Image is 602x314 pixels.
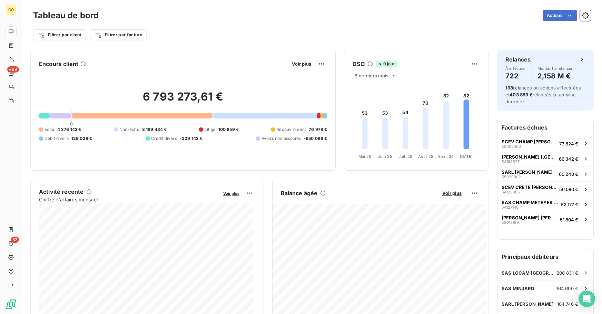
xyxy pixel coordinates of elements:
[502,205,519,209] span: 54127140
[438,154,454,159] tspan: Sept. 25
[378,154,392,159] tspan: Juin 25
[497,136,593,151] button: SCEV CHAMP [PERSON_NAME]5500240073 824 €
[505,66,526,70] span: À effectuer
[358,154,371,159] tspan: Mai 25
[505,85,513,91] span: 198
[505,85,581,104] span: relances ou actions effectuées et relancés la semaine dernière.
[292,61,311,67] span: Voir plus
[281,189,318,197] h6: Balance âgée
[440,190,464,196] button: Voir plus
[45,135,69,142] span: Débit divers
[502,144,521,149] span: 55002400
[90,29,147,40] button: Filtrer par facture
[57,126,82,133] span: 4 276 142 €
[502,286,534,291] span: SAS MINJARD
[559,171,578,177] span: 60 240 €
[556,286,578,291] span: 164 600 €
[221,190,241,196] button: Voir plus
[497,212,593,227] button: [PERSON_NAME] [PERSON_NAME]5501818951 804 €
[559,156,578,162] span: 66 342 €
[502,220,519,225] span: 55018189
[497,181,593,197] button: SCEV CRETE [PERSON_NAME] ET FILS5412030556 080 €
[119,126,139,133] span: Non-échu
[502,154,556,160] span: [PERSON_NAME] ([GEOGRAPHIC_DATA])
[142,126,167,133] span: 3 189 484 €
[45,126,55,133] span: Échu
[7,66,19,73] span: +99
[180,135,203,142] span: -329 142 €
[71,135,92,142] span: 129 038 €
[218,126,239,133] span: 100 859 €
[497,248,593,265] h6: Principaux débiteurs
[502,184,556,190] span: SCEV CRETE [PERSON_NAME] ET FILS
[39,90,327,111] h2: 6 793 273,61 €
[353,60,364,68] h6: DSO
[497,119,593,136] h6: Factures échues
[418,154,433,159] tspan: Août 25
[460,154,473,159] tspan: [DATE]
[510,92,532,97] span: 403 859 €
[502,301,554,307] span: SARL [PERSON_NAME]
[502,190,520,194] span: 54120305
[502,160,520,164] span: 54163527
[502,139,556,144] span: SCEV CHAMP [PERSON_NAME]
[39,196,218,203] span: Chiffre d'affaires mensuel
[543,10,577,21] button: Actions
[355,73,388,78] span: 6 derniers mois
[261,135,301,142] span: Avoirs non associés
[505,55,531,64] h6: Relances
[398,154,412,159] tspan: Juil. 25
[6,299,17,310] img: Logo LeanPay
[6,4,17,15] div: CO
[290,61,313,67] button: Voir plus
[304,135,327,142] span: -650 086 €
[502,270,556,276] span: SAS LOCAM [GEOGRAPHIC_DATA]
[497,197,593,212] button: SAS CHAMP METEYER P ET F5412714052 177 €
[276,126,306,133] span: Recouvrement
[502,175,521,179] span: 55020902
[560,217,578,222] span: 51 804 €
[39,188,83,196] h6: Activité récente
[442,190,462,196] span: Voir plus
[502,215,557,220] span: [PERSON_NAME] [PERSON_NAME]
[502,169,553,175] span: SARL [PERSON_NAME]
[497,166,593,181] button: SARL [PERSON_NAME]5502090260 240 €
[505,70,526,82] h4: 722
[561,202,578,207] span: 52 177 €
[559,187,578,192] span: 56 080 €
[151,135,177,142] span: Crédit divers
[537,66,573,70] span: Montant à relancer
[502,200,558,205] span: SAS CHAMP METEYER P ET F
[579,291,595,307] div: Open Intercom Messenger
[309,126,327,133] span: 76 978 €
[39,60,78,68] h6: Encours client
[376,61,397,67] span: 0 jour
[537,70,573,82] h4: 2,158 M €
[70,121,73,126] span: 0
[223,191,239,196] span: Voir plus
[557,301,578,307] span: 104 746 €
[205,126,216,133] span: Litige
[559,141,578,146] span: 73 824 €
[497,151,593,166] button: [PERSON_NAME] ([GEOGRAPHIC_DATA])5416352766 342 €
[556,270,578,276] span: 208 831 €
[33,29,86,40] button: Filtrer par client
[11,237,19,243] span: 57
[33,9,99,22] h3: Tableau de bord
